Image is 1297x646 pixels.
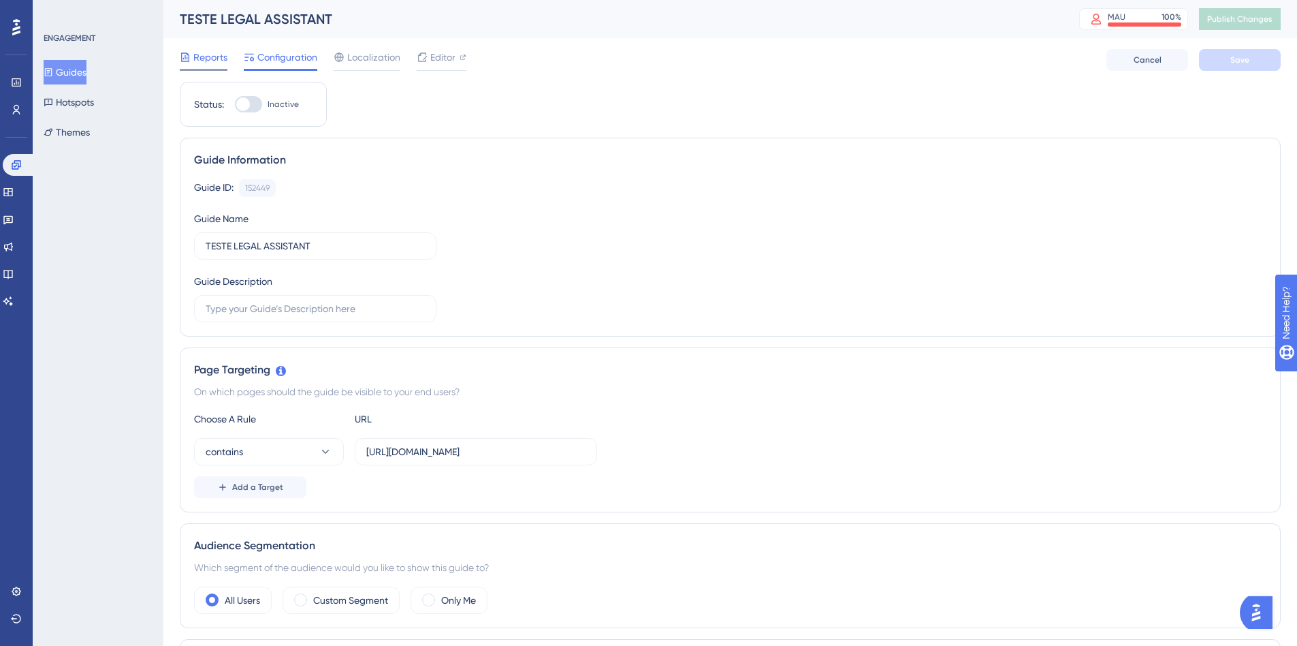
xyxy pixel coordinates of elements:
div: 152449 [245,183,270,194]
input: yourwebsite.com/path [366,444,586,459]
div: Guide Description [194,273,272,290]
div: Choose A Rule [194,411,344,427]
div: Guide Name [194,211,249,227]
div: TESTE LEGAL ASSISTANT [180,10,1045,29]
button: Themes [44,120,90,144]
span: Save [1230,55,1249,65]
span: Configuration [257,49,317,65]
span: contains [206,444,243,460]
label: Only Me [441,592,476,609]
button: Guides [44,60,86,84]
div: 100 % [1162,12,1181,22]
div: Audience Segmentation [194,538,1266,554]
span: Add a Target [232,482,283,493]
span: Publish Changes [1207,14,1272,25]
iframe: UserGuiding AI Assistant Launcher [1240,592,1281,633]
button: contains [194,438,344,465]
span: Need Help? [32,3,85,20]
span: Editor [430,49,455,65]
span: Localization [347,49,400,65]
span: Reports [193,49,227,65]
input: Type your Guide’s Description here [206,301,425,316]
button: Save [1199,49,1281,71]
div: Guide ID: [194,179,234,197]
span: Inactive [268,99,299,110]
div: Page Targeting [194,362,1266,378]
div: Which segment of the audience would you like to show this guide to? [194,559,1266,576]
button: Hotspots [44,90,94,114]
input: Type your Guide’s Name here [206,239,425,253]
button: Add a Target [194,476,306,498]
button: Cancel [1106,49,1188,71]
div: MAU [1108,12,1125,22]
div: Guide Information [194,152,1266,168]
label: All Users [225,592,260,609]
button: Publish Changes [1199,8,1281,30]
div: URL [355,411,505,427]
div: On which pages should the guide be visible to your end users? [194,384,1266,400]
div: Status: [194,96,224,112]
div: ENGAGEMENT [44,33,95,44]
span: Cancel [1134,55,1162,65]
label: Custom Segment [313,592,388,609]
